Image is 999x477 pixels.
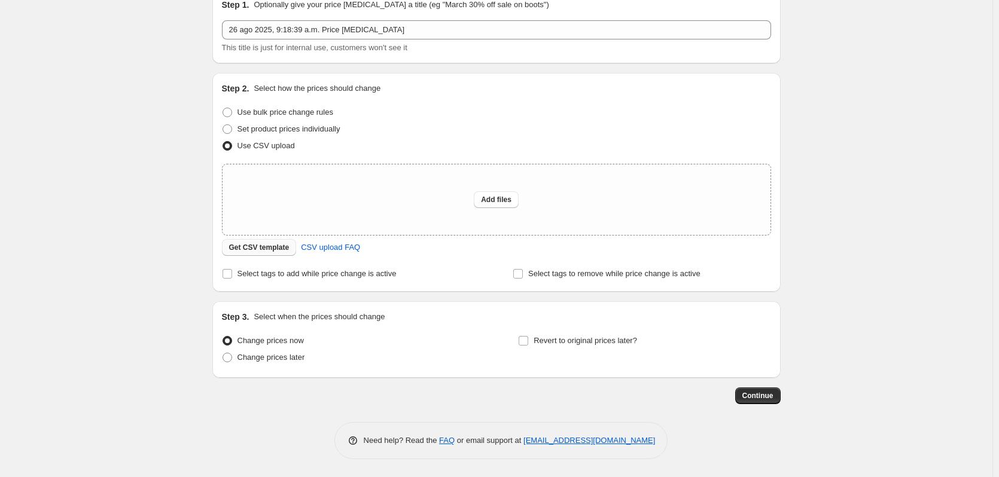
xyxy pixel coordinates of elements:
h2: Step 2. [222,82,249,94]
span: Select tags to remove while price change is active [528,269,700,278]
span: or email support at [455,436,523,445]
span: Add files [481,195,511,204]
span: Use CSV upload [237,141,295,150]
p: Select how the prices should change [254,82,380,94]
span: Need help? Read the [364,436,440,445]
span: CSV upload FAQ [301,241,360,253]
button: Get CSV template [222,239,297,256]
span: This title is just for internal use, customers won't see it [222,43,407,52]
a: [EMAIL_ADDRESS][DOMAIN_NAME] [523,436,655,445]
span: Use bulk price change rules [237,108,333,117]
p: Select when the prices should change [254,311,385,323]
a: FAQ [439,436,455,445]
span: Select tags to add while price change is active [237,269,397,278]
input: 30% off holiday sale [222,20,771,39]
button: Add files [474,191,519,208]
span: Get CSV template [229,243,290,252]
h2: Step 3. [222,311,249,323]
span: Revert to original prices later? [534,336,637,345]
span: Continue [742,391,773,400]
span: Set product prices individually [237,124,340,133]
button: Continue [735,387,781,404]
span: Change prices now [237,336,304,345]
a: CSV upload FAQ [294,238,367,257]
span: Change prices later [237,353,305,362]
